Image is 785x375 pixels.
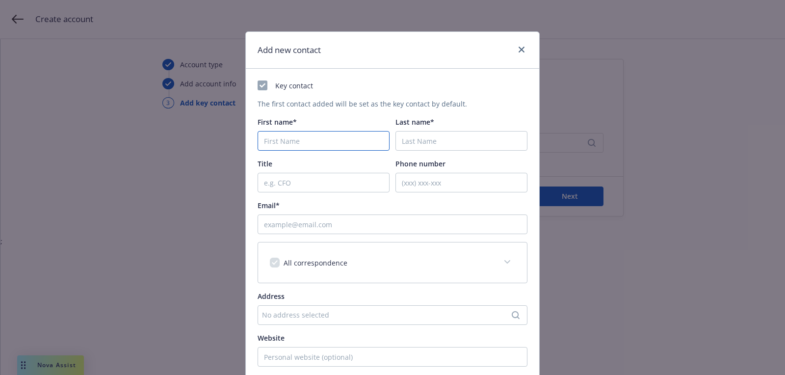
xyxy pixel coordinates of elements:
[512,311,520,319] svg: Search
[258,333,285,343] span: Website
[258,117,297,127] span: First name*
[258,131,390,151] input: First Name
[516,44,527,55] a: close
[258,159,272,168] span: Title
[284,258,347,268] span: All correspondence
[395,131,527,151] input: Last Name
[258,173,390,192] input: e.g. CFO
[258,44,321,56] h1: Add new contact
[395,159,445,168] span: Phone number
[258,242,527,283] div: All correspondence
[395,173,527,192] input: (xxx) xxx-xxx
[258,201,280,210] span: Email*
[262,310,513,320] div: No address selected
[258,305,527,325] button: No address selected
[258,292,285,301] span: Address
[395,117,434,127] span: Last name*
[258,347,527,367] input: Personal website (optional)
[258,214,527,234] input: example@email.com
[258,80,527,91] div: Key contact
[258,99,527,109] div: The first contact added will be set as the key contact by default.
